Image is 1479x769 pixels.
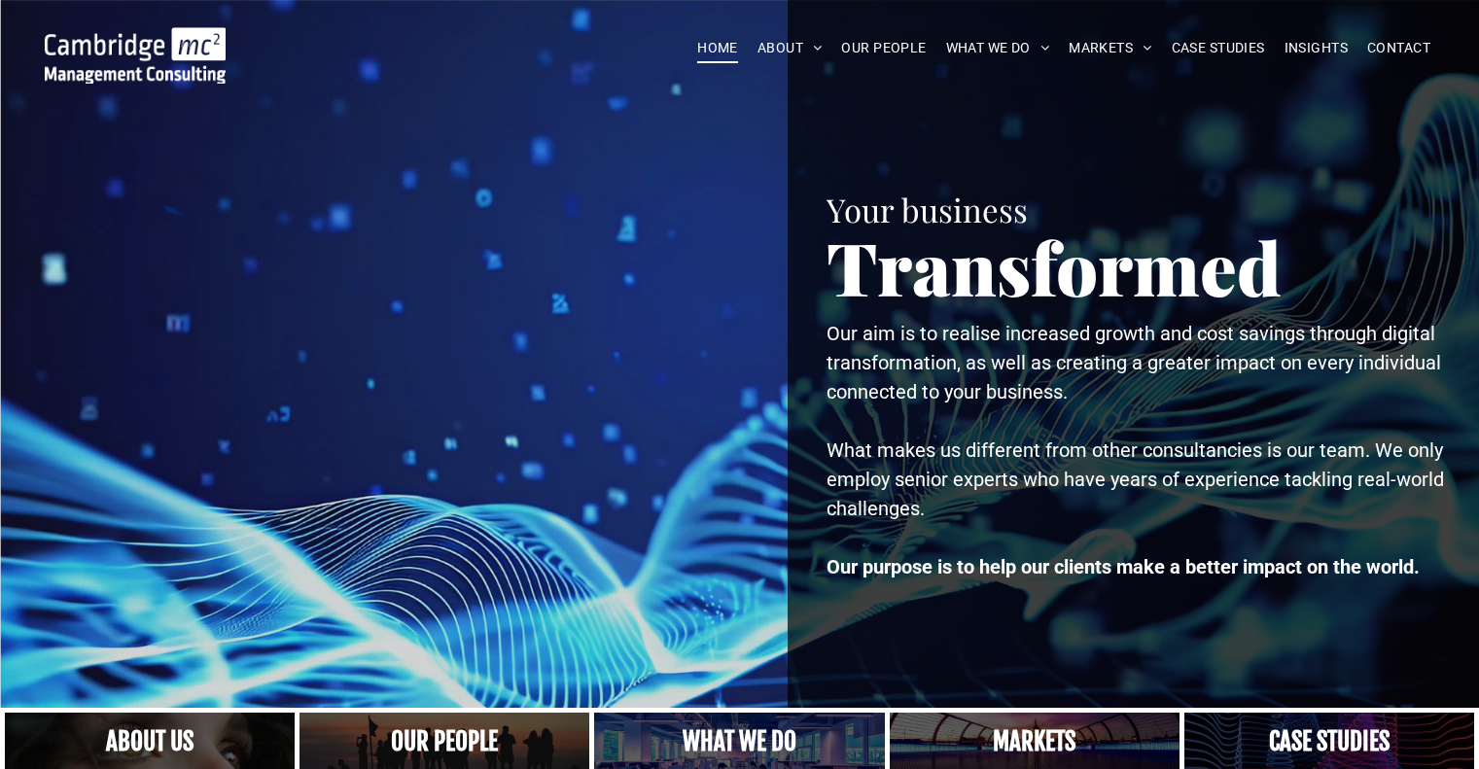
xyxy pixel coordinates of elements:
[45,27,226,84] img: Go to Homepage
[748,33,832,63] a: ABOUT
[1059,33,1161,63] a: MARKETS
[827,218,1282,315] span: Transformed
[936,33,1060,63] a: WHAT WE DO
[827,555,1420,578] strong: Our purpose is to help our clients make a better impact on the world.
[687,33,748,63] a: HOME
[1275,33,1357,63] a: INSIGHTS
[827,188,1028,230] span: Your business
[831,33,935,63] a: OUR PEOPLE
[1357,33,1440,63] a: CONTACT
[827,438,1444,520] span: What makes us different from other consultancies is our team. We only employ senior experts who h...
[1162,33,1275,63] a: CASE STUDIES
[827,322,1441,403] span: Our aim is to realise increased growth and cost savings through digital transformation, as well a...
